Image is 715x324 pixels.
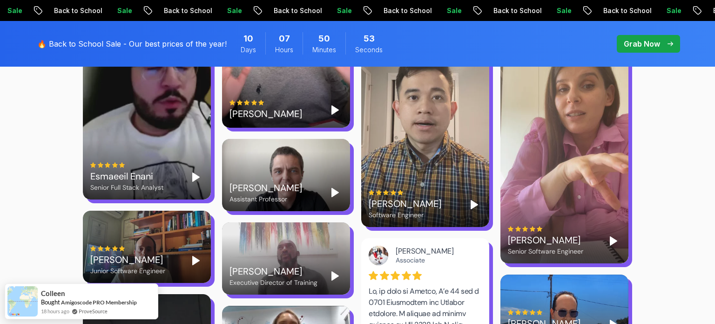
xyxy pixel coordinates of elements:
button: Play [328,185,343,200]
p: Back to School [264,6,327,15]
div: Junior Software Engineer [90,266,165,276]
p: 🔥 Back to School Sale - Our best prices of the year! [37,38,227,49]
span: 50 Minutes [318,32,330,45]
span: Colleen [41,290,65,297]
div: Esmaeeil Enani [90,170,163,183]
p: Sale [437,6,467,15]
span: 53 Seconds [364,32,375,45]
div: Executive Director of Training [229,278,317,287]
p: Back to School [484,6,547,15]
p: Sale [547,6,577,15]
img: provesource social proof notification image [7,286,38,317]
span: Bought [41,298,60,306]
div: [PERSON_NAME] [90,253,165,266]
button: Play [467,197,482,212]
div: Associate [396,256,474,264]
p: Sale [108,6,137,15]
span: 7 Hours [279,32,290,45]
button: Play [328,269,343,283]
div: Software Engineer [369,210,441,220]
span: Seconds [355,45,383,55]
p: Sale [657,6,687,15]
p: Back to School [154,6,217,15]
p: Back to School [374,6,437,15]
div: [PERSON_NAME] [229,181,302,194]
div: Assistant Professor [229,194,302,204]
p: Grab Now [624,38,660,49]
div: [PERSON_NAME] [508,234,583,247]
div: Senior Software Engineer [508,247,583,256]
a: ProveSource [79,307,108,315]
div: [PERSON_NAME] [229,107,302,120]
button: Play [328,103,343,117]
div: Senior Full Stack Analyst [90,183,163,192]
button: Play [189,170,203,185]
p: Sale [327,6,357,15]
span: Minutes [312,45,336,55]
span: Days [241,45,256,55]
div: [PERSON_NAME] [396,247,474,256]
div: [PERSON_NAME] [229,265,317,278]
span: Hours [275,45,293,55]
button: Play [606,234,621,248]
a: Amigoscode PRO Membership [61,299,137,306]
button: Play [189,253,203,268]
div: [PERSON_NAME] [369,197,441,210]
span: 10 Days [243,32,253,45]
span: 18 hours ago [41,307,69,315]
p: Back to School [594,6,657,15]
p: Back to School [44,6,108,15]
p: Sale [217,6,247,15]
img: Bianca Navey avatar [369,246,388,265]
